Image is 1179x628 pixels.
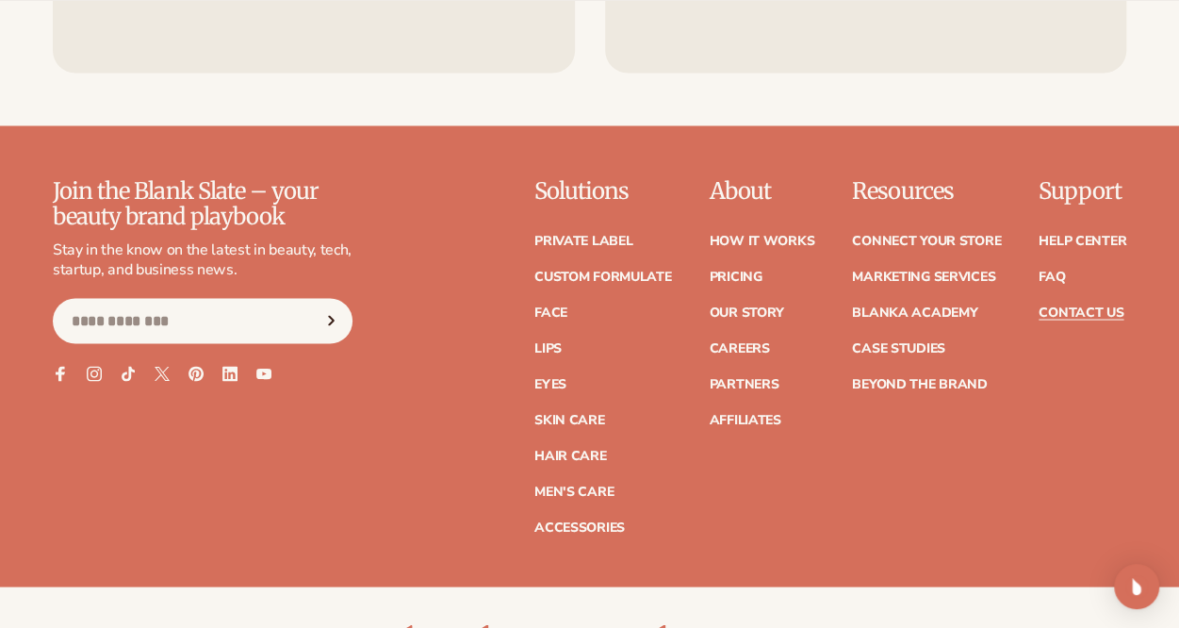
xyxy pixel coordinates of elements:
[852,377,988,390] a: Beyond the brand
[709,341,769,355] a: Careers
[310,298,352,343] button: Subscribe
[534,449,606,462] a: Hair Care
[1114,564,1159,609] div: Open Intercom Messenger
[534,178,672,203] p: Solutions
[709,413,780,426] a: Affiliates
[53,240,352,279] p: Stay in the know on the latest in beauty, tech, startup, and business news.
[852,306,977,319] a: Blanka Academy
[709,377,778,390] a: Partners
[534,270,672,283] a: Custom formulate
[709,270,761,283] a: Pricing
[1039,178,1126,203] p: Support
[709,178,814,203] p: About
[1039,306,1123,319] a: Contact Us
[852,234,1001,247] a: Connect your store
[852,341,945,355] a: Case Studies
[534,377,566,390] a: Eyes
[534,341,562,355] a: Lips
[852,178,1001,203] p: Resources
[534,521,625,534] a: Accessories
[534,413,604,426] a: Skin Care
[1039,234,1126,247] a: Help Center
[852,270,995,283] a: Marketing services
[534,485,614,498] a: Men's Care
[53,178,352,228] p: Join the Blank Slate – your beauty brand playbook
[709,306,783,319] a: Our Story
[709,234,814,247] a: How It Works
[534,306,567,319] a: Face
[534,234,632,247] a: Private label
[1039,270,1065,283] a: FAQ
